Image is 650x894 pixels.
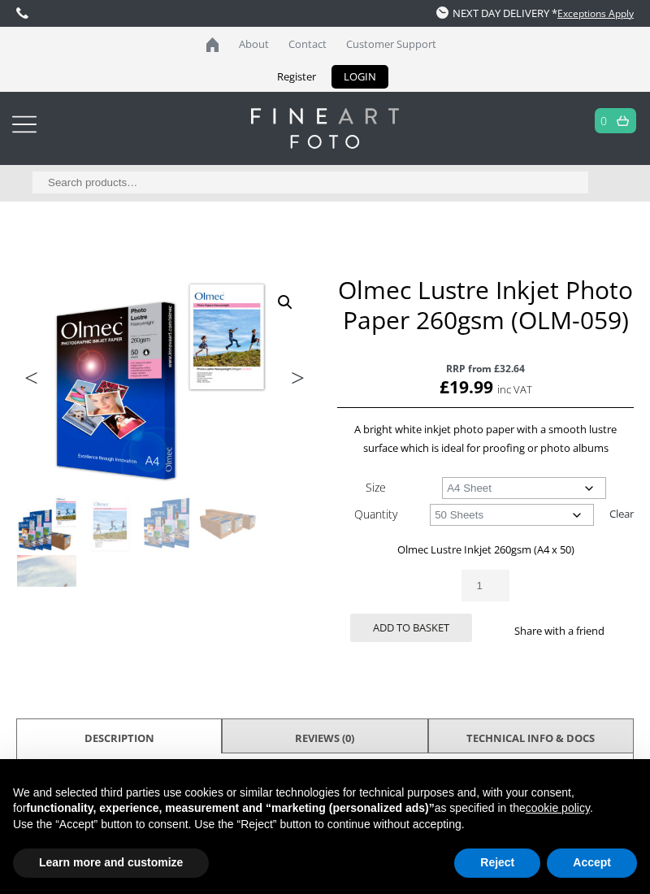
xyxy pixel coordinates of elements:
[13,817,637,833] p: Use the “Accept” button to consent. Use the “Reject” button to continue without accepting.
[231,27,277,62] a: About
[331,65,388,89] a: LOGIN
[609,501,634,527] a: Clear options
[486,622,634,640] p: Share with a friend
[525,647,538,660] img: email sharing button
[486,647,499,660] img: facebook sharing button
[600,109,608,132] a: 0
[505,647,518,660] img: twitter sharing button
[13,848,209,878] button: Learn more and customize
[436,6,549,20] span: NEXT DAY DELIVERY
[200,494,259,553] img: Olmec Lustre Inkjet Photo Paper 260gsm (OLM-059) - Image 4
[461,570,509,601] input: Product quantity
[32,171,588,193] input: Search products…
[337,359,634,378] span: RRP from £32.64
[16,275,313,493] img: Olmec-Photo-Lustre-Heavyweight-260gsm_OLM-59_Sheet-Format-Inkjet-Photo-Paper
[13,785,637,817] p: We and selected third parties use cookies or similar technologies for technical purposes and, wit...
[526,801,590,814] a: cookie policy
[313,275,609,493] img: Olmec Lustre Inkjet Photo Paper 260gsm (OLM-059) - Image 2
[16,7,28,19] img: phone.svg
[251,108,398,149] img: logo-white.svg
[17,555,76,614] img: Olmec Lustre Inkjet Photo Paper 260gsm (OLM-059) - Image 5
[271,288,300,317] a: View full-screen image gallery
[454,848,540,878] button: Reject
[337,420,634,458] p: A bright white inkjet photo paper with a smooth lustre surface which is ideal for proofing or pho...
[354,506,397,522] label: Quantity
[295,723,354,753] a: Reviews (0)
[436,7,448,19] img: time.svg
[366,480,386,495] label: Size
[466,723,595,753] a: TECHNICAL INFO & DOCS
[350,614,472,642] button: Add to basket
[440,375,493,398] bdi: 19.99
[617,115,629,126] img: basket.svg
[84,723,154,753] a: Description
[265,65,328,89] a: Register
[280,27,335,62] a: Contact
[557,7,634,20] a: Exceptions Apply
[337,275,634,335] h1: Olmec Lustre Inkjet Photo Paper 260gsm (OLM-059)
[547,848,637,878] button: Accept
[78,494,137,553] img: Olmec Lustre Inkjet Photo Paper 260gsm (OLM-059) - Image 2
[338,27,444,62] a: Customer Support
[337,540,634,559] p: Olmec Lustre Inkjet 260gsm (A4 x 50)
[139,494,198,553] img: Olmec Lustre Inkjet Photo Paper 260gsm (OLM-059) - Image 3
[17,494,76,553] img: Olmec Lustre Inkjet Photo Paper 260gsm (OLM-059)
[26,801,434,814] strong: functionality, experience, measurement and “marketing (personalized ads)”
[440,375,449,398] span: £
